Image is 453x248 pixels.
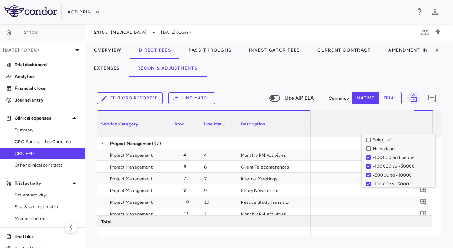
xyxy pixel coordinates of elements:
[15,138,79,145] span: CRO Fortrea - LabCorp, Inc.
[110,185,153,196] span: Project Management
[418,209,428,219] button: Add comment
[154,138,161,149] span: (7)
[373,137,433,142] div: Select all
[180,41,240,59] button: Pass-Throughs
[178,161,197,173] div: 6
[204,121,227,127] span: Line Match
[97,92,163,104] button: Edit CRO reported
[15,150,79,157] span: CRO PPD
[24,29,38,35] span: 21103
[175,121,184,127] span: Row
[237,161,311,172] div: Client Teleconferences
[200,196,237,208] div: 10
[373,155,433,160] div: -100000 and below
[15,115,70,121] p: Clinical expenses
[4,5,57,17] img: logo-full-BYUhSk78.svg
[361,134,436,188] div: Column Filter
[178,173,197,184] div: 7
[130,41,180,59] button: Direct Fees
[241,121,265,127] span: Description
[15,203,79,210] span: Site & lab cost matrix
[237,149,311,160] div: Monthly PM Activities
[15,192,79,198] span: Patient activity
[200,149,237,160] div: 4
[178,149,197,161] div: 4
[373,146,433,151] div: No variance
[237,208,311,219] div: Monthly PM Activities
[94,29,108,35] span: 21103
[237,184,311,196] div: Study Newsletters
[3,47,73,53] p: [DATE] (Open)
[111,29,146,36] span: [MEDICAL_DATA]
[426,92,438,104] button: Add comment
[418,197,428,207] button: Add comment
[15,162,79,169] span: Other clinical contracts
[110,149,153,161] span: Project Management
[420,210,427,217] svg: Add comment
[85,41,130,59] button: Overview
[329,95,349,102] p: Currency
[101,216,111,228] span: Total
[237,173,311,184] div: Internal Meetings
[373,173,433,178] div: -50000 to -10000
[352,92,379,104] button: native
[373,164,433,169] div: -100000 to -50000
[200,161,237,172] div: 6
[128,59,206,77] button: Recon & Adjustments
[379,92,402,104] button: trial
[178,208,197,220] div: 11
[15,127,79,133] span: Summary
[178,184,197,196] div: 9
[110,208,153,220] span: Project Management
[68,6,100,18] button: Acelyrin
[15,233,79,240] p: Trial files
[420,198,427,205] svg: Add comment
[110,138,154,149] span: Project Management
[200,184,237,196] div: 9
[85,59,128,77] button: Expenses
[420,187,427,194] svg: Add comment
[15,85,79,92] p: Financial close
[15,215,79,222] span: Map procedures
[110,161,153,173] span: Project Management
[168,92,215,104] button: Line Match
[285,94,314,102] span: Use AIP BLA
[240,41,308,59] button: Investigator Fees
[200,208,237,219] div: 11
[428,94,436,103] svg: Add comment
[110,196,153,208] span: Project Management
[101,121,138,127] span: Service Category
[178,196,197,208] div: 10
[15,180,70,187] p: Trial activity
[161,29,191,36] span: [DATE] (Open)
[373,181,433,187] div: -10000 to -5000
[404,92,420,104] span: You do not have permission to lock or unlock grids
[15,61,79,68] p: Trial dashboard
[15,73,79,80] p: Analytics
[200,173,237,184] div: 7
[110,173,153,185] span: Project Management
[237,196,311,208] div: Rescue Study Transition
[308,41,379,59] button: Current Contract
[418,185,428,195] button: Add comment
[15,97,79,103] p: Journal entry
